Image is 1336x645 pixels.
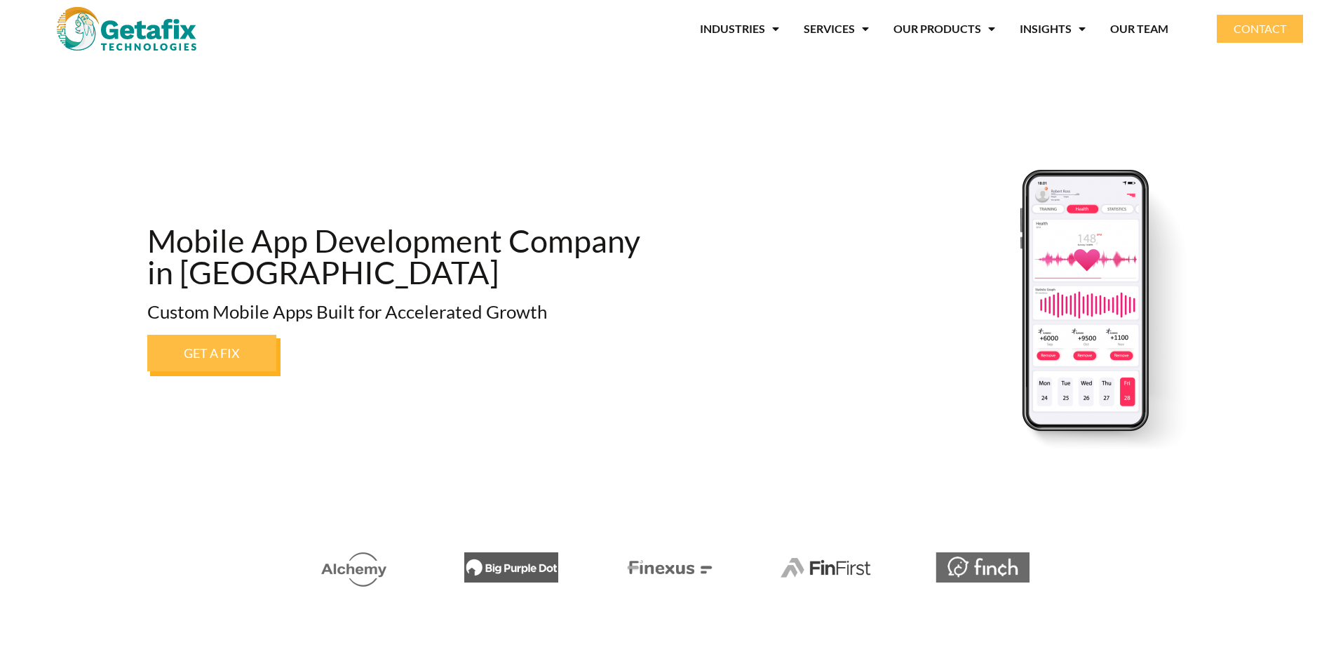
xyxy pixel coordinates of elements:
[321,552,387,587] img: Alchemy
[778,552,872,583] img: FinFirst
[147,302,661,321] h2: Custom Mobile Apps Built for Accelerated Growth
[464,552,558,583] img: BPD
[147,335,276,371] a: GET A FIX
[700,13,779,45] a: INDUSTRIES
[1020,170,1189,451] img: ios android app development company in bangalore-01-01
[936,552,1030,583] img: Finch
[1110,13,1168,45] a: OUR TEAM
[621,552,715,583] img: FinexUS
[261,13,1168,45] nav: Menu
[1217,15,1303,43] a: CONTACT
[893,13,995,45] a: OUR PRODUCTS
[147,225,661,288] h1: Mobile App Development Company in [GEOGRAPHIC_DATA]
[57,7,196,51] img: web and mobile application development company
[804,13,869,45] a: SERVICES
[184,347,240,359] span: GET A FIX
[1234,23,1286,34] span: CONTACT
[1020,13,1086,45] a: INSIGHTS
